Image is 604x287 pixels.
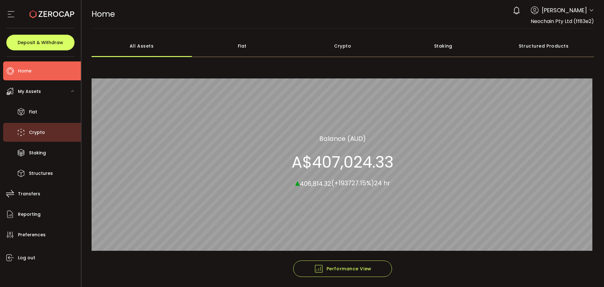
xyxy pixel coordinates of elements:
span: Transfers [18,189,40,198]
section: Balance (AUD) [319,134,366,143]
span: Reporting [18,210,41,219]
div: Crypto [293,35,393,57]
span: Fiat [29,107,37,117]
div: Structured Products [494,35,594,57]
div: All Assets [92,35,192,57]
span: Deposit & Withdraw [18,40,63,45]
span: 24 hr [374,179,390,187]
span: Log out [18,253,35,262]
button: Deposit & Withdraw [6,35,75,50]
span: Home [92,9,115,20]
span: Staking [29,148,46,158]
iframe: Chat Widget [573,257,604,287]
span: (+193727.15%) [331,179,374,187]
section: A$407,024.33 [292,152,394,171]
span: Neochain Pty Ltd (ff83e2) [531,18,594,25]
span: [PERSON_NAME] [542,6,587,14]
span: Home [18,66,31,76]
span: Structures [29,169,53,178]
span: Preferences [18,230,46,239]
button: Performance View [293,261,392,277]
div: Fiat [192,35,293,57]
span: Performance View [314,264,372,273]
span: ▴ [295,175,300,189]
span: 406,814.32 [300,179,331,188]
span: Crypto [29,128,45,137]
span: My Assets [18,87,41,96]
div: Staking [393,35,494,57]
